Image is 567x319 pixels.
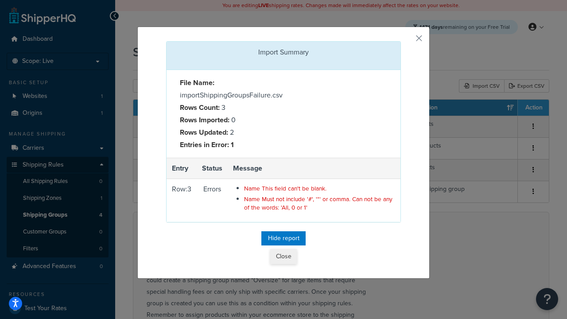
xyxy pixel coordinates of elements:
[180,127,228,137] strong: Rows Updated:
[244,195,392,212] span: Name Must not include '#', '*' or comma. Can not be any of the words: 'All, 0 or 1'
[167,158,197,179] th: Entry
[197,179,228,222] td: Errors
[173,48,394,56] h3: Import Summary
[228,158,400,179] th: Message
[180,140,234,150] strong: Entries in Error: 1
[261,231,306,245] button: Hide report
[167,179,197,222] td: Row: 3
[244,184,326,193] span: Name This field can't be blank.
[180,78,214,88] strong: File Name:
[173,77,283,151] div: importShippingGroupsFailure.csv 3 0 2
[180,102,220,113] strong: Rows Count:
[197,158,228,179] th: Status
[270,249,297,264] button: Close
[180,115,229,125] strong: Rows Imported:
